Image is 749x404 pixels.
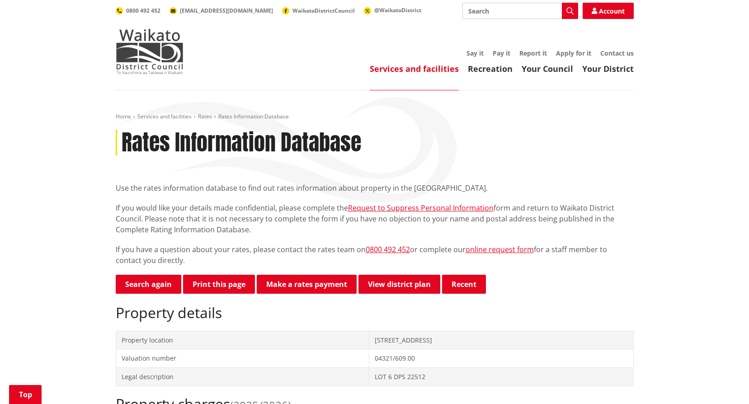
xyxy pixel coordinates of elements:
[707,366,740,399] iframe: Messenger Launcher
[116,367,369,386] td: Legal description
[493,49,510,57] a: Pay it
[466,49,484,57] a: Say it
[556,49,591,57] a: Apply for it
[116,113,131,120] a: Home
[348,203,494,213] a: Request to Suppress Personal Information
[600,49,634,57] a: Contact us
[583,3,634,19] a: Account
[519,49,547,57] a: Report it
[257,275,357,294] a: Make a rates payment
[366,244,410,254] a: 0800 492 452
[364,6,421,14] a: @WaikatoDistrict
[522,63,573,74] a: Your Council
[126,7,160,14] span: 0800 492 452
[116,331,369,349] td: Property location
[582,63,634,74] a: Your District
[466,244,534,254] a: online request form
[369,367,633,386] td: LOT 6 DPS 22512
[9,385,42,404] a: Top
[462,3,578,19] input: Search input
[116,7,160,14] a: 0800 492 452
[122,130,361,156] h1: Rates Information Database
[116,202,634,235] p: If you would like your details made confidential, please complete the form and return to Waikato ...
[183,275,255,294] button: Print this page
[116,29,184,74] img: Waikato District Council - Te Kaunihera aa Takiwaa o Waikato
[358,275,440,294] a: View district plan
[374,6,421,14] span: @WaikatoDistrict
[369,349,633,368] td: 04321/609.00
[442,275,486,294] button: Recent
[116,113,634,121] nav: breadcrumb
[369,331,633,349] td: [STREET_ADDRESS]
[116,349,369,368] td: Valuation number
[218,113,289,120] span: Rates Information Database
[180,7,273,14] span: [EMAIL_ADDRESS][DOMAIN_NAME]
[370,63,459,74] a: Services and facilities
[170,7,273,14] a: [EMAIL_ADDRESS][DOMAIN_NAME]
[468,63,513,74] a: Recreation
[292,7,355,14] span: WaikatoDistrictCouncil
[116,244,634,266] p: If you have a question about your rates, please contact the rates team on or complete our for a s...
[116,275,181,294] a: Search again
[116,304,634,321] h2: Property details
[137,113,192,120] a: Services and facilities
[282,7,355,14] a: WaikatoDistrictCouncil
[116,183,634,193] p: Use the rates information database to find out rates information about property in the [GEOGRAPHI...
[198,113,212,120] a: Rates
